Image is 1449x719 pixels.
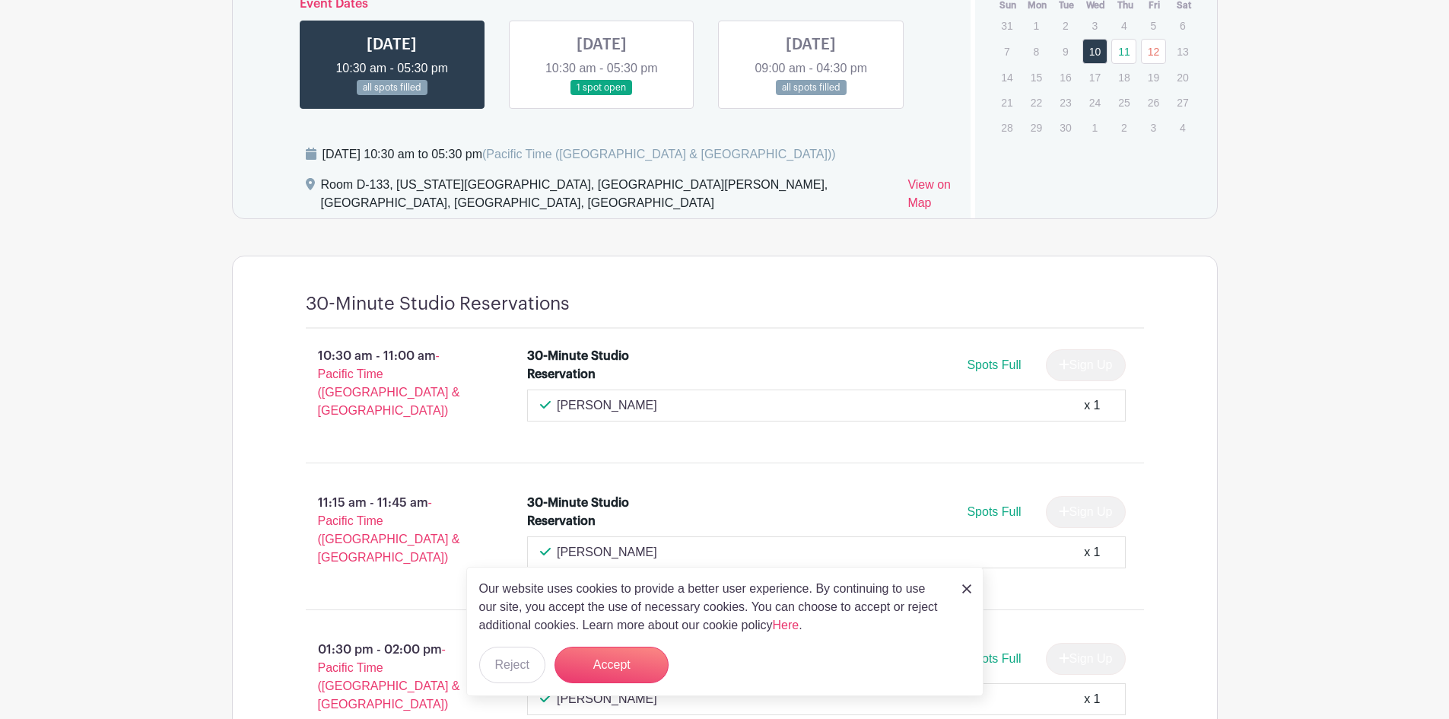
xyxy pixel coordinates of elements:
p: 13 [1170,40,1195,63]
p: 3 [1082,14,1107,37]
div: x 1 [1084,396,1100,415]
div: [DATE] 10:30 am to 05:30 pm [323,145,836,164]
div: Room D-133, [US_STATE][GEOGRAPHIC_DATA], [GEOGRAPHIC_DATA][PERSON_NAME], [GEOGRAPHIC_DATA], [GEOG... [321,176,896,218]
div: x 1 [1084,543,1100,562]
a: View on Map [907,176,952,218]
p: 21 [994,91,1019,114]
button: Accept [554,647,669,683]
button: Reject [479,647,545,683]
span: Spots Full [967,358,1021,371]
p: [PERSON_NAME] [557,396,657,415]
span: (Pacific Time ([GEOGRAPHIC_DATA] & [GEOGRAPHIC_DATA])) [482,148,836,161]
span: Spots Full [967,652,1021,665]
p: 17 [1082,65,1107,89]
p: 14 [994,65,1019,89]
a: 12 [1141,39,1166,64]
p: [PERSON_NAME] [557,543,657,562]
p: 18 [1111,65,1136,89]
a: Here [773,619,799,632]
p: 10:30 am - 11:00 am [281,341,504,426]
span: - Pacific Time ([GEOGRAPHIC_DATA] & [GEOGRAPHIC_DATA]) [318,349,460,417]
p: 4 [1170,116,1195,139]
p: 4 [1111,14,1136,37]
p: [PERSON_NAME] [557,690,657,708]
p: 2 [1111,116,1136,139]
p: 24 [1082,91,1107,114]
p: 22 [1024,91,1049,114]
p: 6 [1170,14,1195,37]
img: close_button-5f87c8562297e5c2d7936805f587ecaba9071eb48480494691a3f1689db116b3.svg [962,584,971,593]
p: 8 [1024,40,1049,63]
div: 30-Minute Studio Reservation [527,347,659,383]
p: 30 [1053,116,1078,139]
p: 31 [994,14,1019,37]
p: 5 [1141,14,1166,37]
p: 11:15 am - 11:45 am [281,488,504,573]
span: Spots Full [967,505,1021,518]
p: 1 [1082,116,1107,139]
div: 30-Minute Studio Reservation [527,494,659,530]
span: - Pacific Time ([GEOGRAPHIC_DATA] & [GEOGRAPHIC_DATA]) [318,643,460,711]
div: x 1 [1084,690,1100,708]
p: 26 [1141,91,1166,114]
p: Our website uses cookies to provide a better user experience. By continuing to use our site, you ... [479,580,946,635]
p: 1 [1024,14,1049,37]
p: 27 [1170,91,1195,114]
p: 16 [1053,65,1078,89]
span: - Pacific Time ([GEOGRAPHIC_DATA] & [GEOGRAPHIC_DATA]) [318,496,460,564]
p: 20 [1170,65,1195,89]
p: 19 [1141,65,1166,89]
p: 28 [994,116,1019,139]
p: 3 [1141,116,1166,139]
p: 15 [1024,65,1049,89]
p: 23 [1053,91,1078,114]
p: 25 [1111,91,1136,114]
p: 7 [994,40,1019,63]
h4: 30-Minute Studio Reservations [306,293,570,315]
p: 29 [1024,116,1049,139]
a: 10 [1082,39,1107,64]
p: 2 [1053,14,1078,37]
a: 11 [1111,39,1136,64]
p: 9 [1053,40,1078,63]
